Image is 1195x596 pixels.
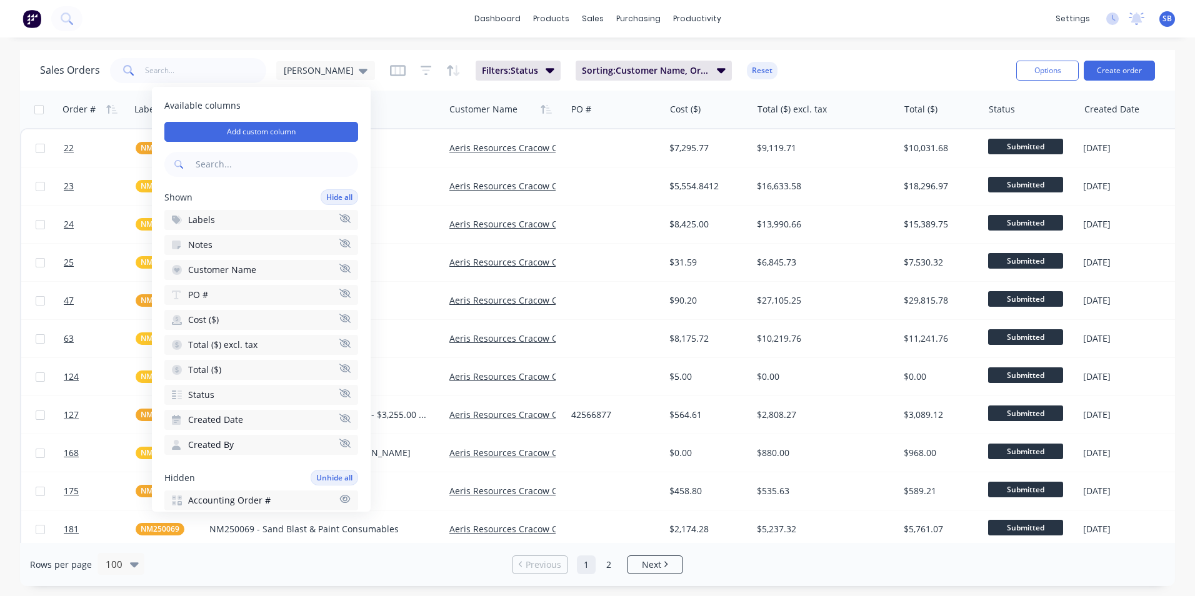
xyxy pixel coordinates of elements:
div: $3,089.12 [904,409,974,421]
div: [DATE] [1083,447,1176,459]
a: Aeris Resources Cracow Operations [449,180,599,192]
a: Page 2 [599,555,618,574]
span: Submitted [988,482,1063,497]
a: 127 [64,396,136,434]
input: Search... [145,58,267,83]
button: NM250069 [136,523,184,535]
span: 22 [64,142,74,154]
a: Aeris Resources Cracow Operations [449,332,599,344]
div: [DATE] [1083,332,1176,345]
button: NM250065 [136,370,184,383]
div: sales [576,9,610,28]
span: NM250065 [141,370,179,383]
span: Created Date [188,414,243,426]
div: $968.00 [904,447,974,459]
span: [PERSON_NAME] [284,64,354,77]
a: Page 1 is your current page [577,555,596,574]
a: Aeris Resources Cracow Operations [449,294,599,306]
div: Customer Name [449,103,517,116]
span: 23 [64,180,74,192]
div: [DATE] [1083,409,1176,421]
span: NM250061 [141,294,179,307]
div: productivity [667,9,727,28]
div: Order # [62,103,96,116]
span: Status [188,389,214,401]
h1: Sales Orders [40,64,100,76]
a: 175 [64,472,136,510]
div: Created Date [1084,103,1139,116]
span: 47 [64,294,74,307]
span: 124 [64,370,79,383]
span: Submitted [988,329,1063,345]
div: $564.61 [669,409,742,421]
div: [DATE] [1083,142,1176,154]
div: $8,425.00 [669,218,742,231]
img: Factory [22,9,41,28]
div: $2,808.27 [757,409,887,421]
button: Labels [164,210,358,230]
span: NM250062 [141,332,179,345]
a: 25 [64,244,136,281]
span: Available columns [164,99,358,112]
span: NM250067 [141,447,179,459]
span: Rows per page [30,559,92,571]
div: $16,633.58 [757,180,887,192]
button: Reset [747,62,777,79]
button: NM250060 [136,256,184,269]
div: Total ($) excl. tax [757,103,827,116]
div: $458.80 [669,485,742,497]
div: $13,990.66 [757,218,887,231]
a: 168 [64,434,136,472]
a: 22 [64,129,136,167]
span: 24 [64,218,74,231]
button: Created Date [164,410,358,430]
input: Search... [193,152,358,177]
button: NM250062 [136,332,184,345]
div: $5.00 [669,370,742,383]
div: $5,554.8412 [669,180,742,192]
span: 63 [64,332,74,345]
button: Customer Name [164,260,358,280]
button: Unhide all [311,470,358,485]
ul: Pagination [507,555,688,574]
div: $880.00 [757,447,887,459]
button: Create order [1084,61,1155,81]
div: [DATE] [1083,485,1176,497]
span: 175 [64,485,79,497]
span: Customer Name [188,264,256,276]
div: $7,530.32 [904,256,974,269]
div: [DATE] [1083,370,1176,383]
div: products [527,9,576,28]
span: Shown [164,191,192,204]
div: $0.00 [669,447,742,459]
button: Total ($) excl. tax [164,335,358,355]
span: Filters: Status [482,64,538,77]
span: Submitted [988,520,1063,535]
div: $0.00 [904,370,974,383]
span: NM250057 [141,142,179,154]
div: $6,845.73 [757,256,887,269]
button: NM250061 [136,294,184,307]
div: $90.20 [669,294,742,307]
span: Submitted [988,405,1063,421]
div: $31.59 [669,256,742,269]
a: 23 [64,167,136,205]
a: 24 [64,206,136,243]
span: Previous [526,559,561,571]
a: 124 [64,358,136,395]
div: $15,389.75 [904,218,974,231]
span: 168 [64,447,79,459]
div: NM250069 - Sand Blast & Paint Consumables [209,523,428,535]
div: 42566877 [571,409,655,421]
a: Next page [627,559,682,571]
button: Notes [164,235,358,255]
span: Cost ($) [188,314,219,326]
a: Aeris Resources Cracow Operations [449,485,599,497]
div: $5,761.07 [904,523,974,535]
span: Submitted [988,367,1063,383]
div: $8,175.72 [669,332,742,345]
span: Submitted [988,177,1063,192]
button: NM250058 [136,180,184,192]
span: Total ($) excl. tax [188,339,257,351]
span: Next [642,559,661,571]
